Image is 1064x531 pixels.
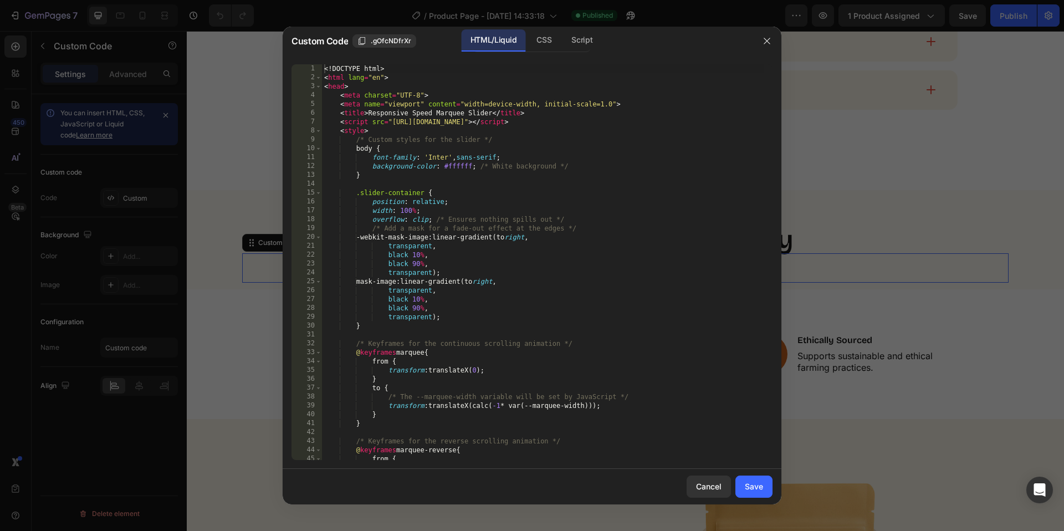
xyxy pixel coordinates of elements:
[291,126,322,135] div: 8
[291,180,322,188] div: 14
[291,392,322,401] div: 38
[462,29,525,52] div: HTML/Liquid
[562,29,601,52] div: Script
[291,410,322,419] div: 40
[371,36,411,46] span: .gOfcNDfrXr
[291,357,322,366] div: 34
[291,100,322,109] div: 5
[291,277,322,286] div: 25
[1026,477,1053,503] div: Open Intercom Messenger
[383,304,543,315] p: Natural Ingredients
[291,339,322,348] div: 32
[291,437,322,446] div: 43
[291,34,348,48] span: Custom Code
[291,162,322,171] div: 12
[291,171,322,180] div: 13
[291,144,322,153] div: 10
[352,34,416,48] button: .gOfcNDfrXr
[291,215,322,224] div: 18
[291,188,322,197] div: 15
[291,206,322,215] div: 17
[291,348,322,357] div: 33
[291,375,322,384] div: 36
[291,251,322,259] div: 22
[291,268,322,277] div: 24
[745,481,763,492] div: Save
[291,135,322,144] div: 9
[291,384,322,392] div: 37
[291,304,322,313] div: 28
[291,313,322,321] div: 29
[291,286,322,295] div: 26
[55,231,822,243] p: Publish the page to see the content.
[291,295,322,304] div: 27
[291,224,322,233] div: 19
[696,481,722,492] div: Cancel
[687,476,731,498] button: Cancel
[291,401,322,410] div: 39
[291,428,322,437] div: 42
[156,304,316,315] p: No Artificial Flavors or Colors
[291,64,322,73] div: 1
[291,321,322,330] div: 30
[69,207,116,217] div: Custom Code
[291,73,322,82] div: 2
[611,304,770,315] p: Ethically Sourced
[291,259,322,268] div: 23
[383,319,543,343] p: Crafted with 100% natural, organic herbs.
[156,319,316,343] p: Free from harmful chemicals and additives.
[291,118,322,126] div: 7
[291,82,322,91] div: 3
[291,242,322,251] div: 21
[291,91,322,100] div: 4
[528,29,560,52] div: CSS
[291,197,322,206] div: 16
[476,52,570,66] p: PRODUCT details
[291,455,322,463] div: 45
[291,419,322,428] div: 41
[291,446,322,455] div: 44
[611,319,770,343] p: Supports sustainable and ethical farming practices.
[476,4,552,18] p: HOW TO MAKE
[291,330,322,339] div: 31
[270,192,607,226] strong: what our customers say
[291,109,322,118] div: 6
[291,233,322,242] div: 20
[735,476,773,498] button: Save
[291,366,322,375] div: 35
[291,153,322,162] div: 11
